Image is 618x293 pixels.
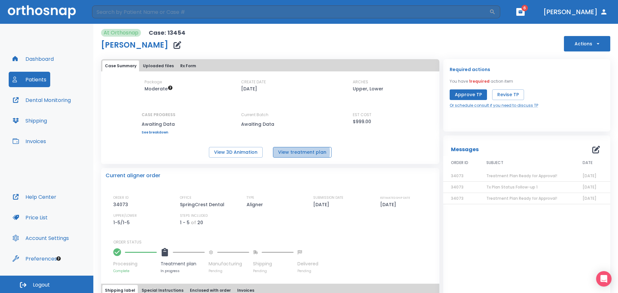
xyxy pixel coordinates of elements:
p: At Orthosnap [104,29,138,37]
p: Awaiting Data [241,120,299,128]
span: [DATE] [583,196,596,201]
p: Case: 13454 [149,29,185,37]
span: 34073 [451,184,464,190]
button: Dashboard [9,51,58,67]
h1: [PERSON_NAME] [101,41,168,49]
p: Processing [113,261,157,267]
p: OFFICE [180,195,192,201]
button: Actions [564,36,610,51]
button: Preferences [9,251,61,266]
p: EST COST [353,112,371,118]
button: Uploaded files [140,60,176,71]
button: Rx Form [178,60,199,71]
span: Logout [33,281,50,288]
p: [DATE] [241,85,257,93]
p: CASE PROGRESS [142,112,175,118]
p: [DATE] [380,201,398,208]
span: [DATE] [583,184,596,190]
span: DATE [583,160,593,166]
p: Upper, Lower [353,85,383,93]
p: You have action item [450,78,513,84]
span: 1 required [469,78,490,84]
p: ORDER STATUS [113,239,435,245]
p: Required actions [450,66,490,73]
p: CREATE DATE [241,79,266,85]
button: [PERSON_NAME] [541,6,610,18]
div: tabs [102,60,438,71]
p: 34073 [113,201,130,208]
button: View 3D Animation [209,147,263,158]
img: Orthosnap [8,5,76,18]
p: SpringCrest Dental [180,201,227,208]
button: Dental Monitoring [9,92,75,108]
span: ORDER ID [451,160,468,166]
button: Price List [9,210,51,225]
button: Case Summary [102,60,139,71]
span: Treatment Plan Ready for Approval! [486,196,557,201]
a: Or schedule consult if you need to discuss TP [450,103,538,108]
div: Tooltip anchor [56,256,61,261]
p: Current aligner order [106,172,160,179]
span: Up to 20 Steps (40 aligners) [145,86,173,92]
input: Search by Patient Name or Case # [92,5,489,18]
button: Help Center [9,189,60,205]
span: 34073 [451,196,464,201]
p: Manufacturing [209,261,249,267]
p: Current Batch [241,112,299,118]
button: Patients [9,72,50,87]
p: of [191,219,196,226]
p: TYPE [247,195,254,201]
span: SUBJECT [486,160,503,166]
span: [DATE] [583,173,596,179]
p: ARCHES [353,79,368,85]
p: Messages [451,146,479,153]
p: 20 [197,219,203,226]
p: Delivered [297,261,318,267]
p: Package [145,79,162,85]
p: Shipping [253,261,294,267]
button: Shipping [9,113,51,128]
p: Pending [209,269,249,273]
button: View treatment plan [273,147,332,158]
button: Approve TP [450,89,487,100]
p: Aligner [247,201,265,208]
button: Account Settings [9,230,73,246]
p: ESTIMATED SHIP DATE [380,195,410,201]
p: 1-5/1-5 [113,219,132,226]
span: 34073 [451,173,464,179]
button: Invoices [9,133,50,149]
p: Pending [297,269,318,273]
p: [DATE] [313,201,332,208]
p: In progress [161,269,205,273]
div: Open Intercom Messenger [596,271,612,287]
p: 1 - 5 [180,219,190,226]
p: STEPS INCLUDED [180,213,208,219]
button: Revise TP [492,89,524,100]
a: See breakdown [142,131,175,134]
span: Tx Plan Status Follow-up 1 [486,184,538,190]
p: Pending [253,269,294,273]
p: SUBMISSION DATE [313,195,343,201]
span: 6 [521,5,528,11]
span: Treatment Plan Ready for Approval! [486,173,557,179]
p: ORDER ID [113,195,128,201]
p: $999.00 [353,118,371,125]
p: Awaiting Data [142,120,175,128]
p: Complete [113,269,157,273]
p: UPPER/LOWER [113,213,137,219]
p: Treatment plan [161,261,205,267]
